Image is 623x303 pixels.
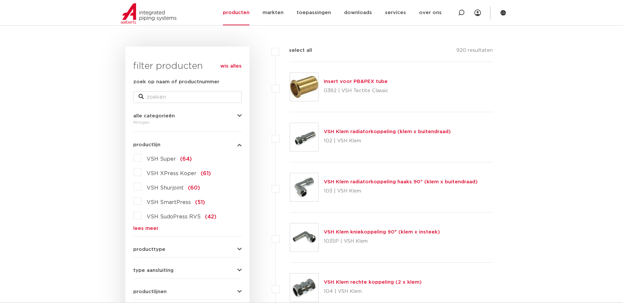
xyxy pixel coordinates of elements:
a: VSH Klem kniekoppeling 90° (klem x insteek) [324,230,440,234]
span: VSH XPress Koper [147,171,196,176]
a: lees meer [133,226,242,231]
img: Thumbnail for VSH Klem radiatorkoppeling haaks 90° (klem x buitendraad) [290,173,318,201]
img: Thumbnail for Insert voor PB&PEX tube [290,73,318,101]
h3: filter producten [133,60,242,73]
p: 0382 | VSH Tectite Classic [324,86,388,96]
button: producttype [133,247,242,252]
span: alle categorieën [133,113,175,118]
button: productlijnen [133,289,242,294]
img: Thumbnail for VSH Klem radiatorkoppeling (klem x buitendraad) [290,123,318,151]
span: VSH SmartPress [147,200,191,205]
p: 104 | VSH Klem [324,286,422,297]
div: fittingen [133,118,242,126]
button: alle categorieën [133,113,242,118]
label: zoek op naam of productnummer [133,78,219,86]
span: productlijn [133,142,160,147]
span: VSH Super [147,156,176,162]
a: VSH Klem radiatorkoppeling (klem x buitendraad) [324,129,451,134]
span: (42) [205,214,216,219]
span: (60) [188,185,200,191]
img: Thumbnail for VSH Klem kniekoppeling 90° (klem x insteek) [290,223,318,252]
a: VSH Klem radiatorkoppeling haaks 90° (klem x buitendraad) [324,179,478,184]
button: productlijn [133,142,242,147]
span: (64) [180,156,192,162]
span: (61) [201,171,211,176]
p: 920 resultaten [456,47,493,57]
img: Thumbnail for VSH Klem rechte koppeling (2 x klem) [290,273,318,302]
span: type aansluiting [133,268,174,273]
a: Insert voor PB&PEX tube [324,79,388,84]
p: 103SP | VSH Klem [324,236,440,247]
a: VSH Klem rechte koppeling (2 x klem) [324,280,422,285]
p: 102 | VSH Klem [324,136,451,146]
span: productlijnen [133,289,167,294]
span: (51) [195,200,205,205]
span: producttype [133,247,165,252]
button: type aansluiting [133,268,242,273]
input: zoeken [133,91,242,103]
a: wis alles [220,62,242,70]
span: VSH Shurjoint [147,185,184,191]
span: VSH SudoPress RVS [147,214,201,219]
label: select all [279,47,312,54]
p: 103 | VSH Klem [324,186,478,196]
